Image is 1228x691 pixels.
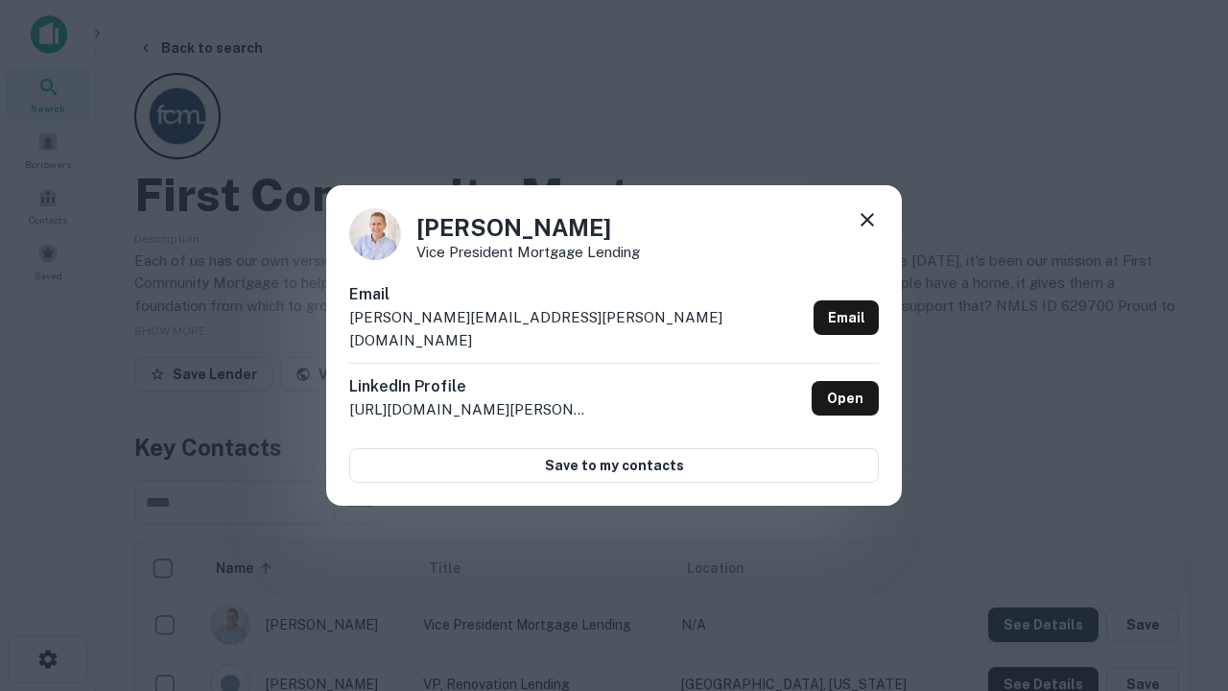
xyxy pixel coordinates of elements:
a: Email [814,300,879,335]
p: [URL][DOMAIN_NAME][PERSON_NAME] [349,398,589,421]
h4: [PERSON_NAME] [416,210,640,245]
a: Open [812,381,879,416]
button: Save to my contacts [349,448,879,483]
h6: LinkedIn Profile [349,375,589,398]
p: Vice President Mortgage Lending [416,245,640,259]
h6: Email [349,283,806,306]
img: 1520878720083 [349,208,401,260]
iframe: Chat Widget [1132,476,1228,568]
p: [PERSON_NAME][EMAIL_ADDRESS][PERSON_NAME][DOMAIN_NAME] [349,306,806,351]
